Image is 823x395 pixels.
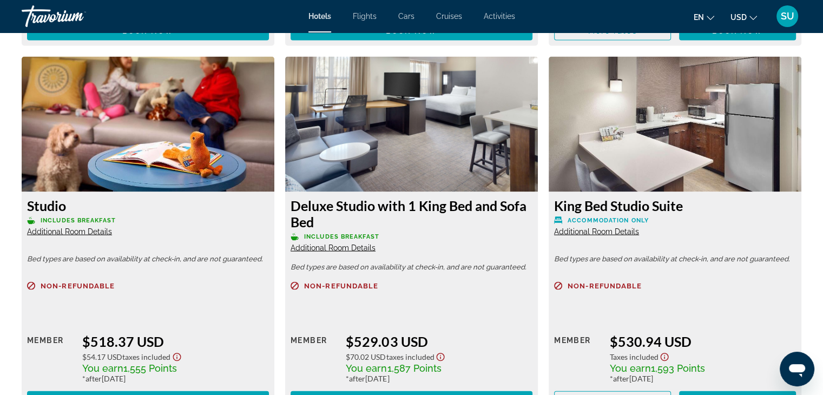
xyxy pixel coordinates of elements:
[780,352,814,386] iframe: Button to launch messaging window
[304,233,379,240] span: Includes Breakfast
[730,9,757,25] button: Change currency
[398,12,414,21] a: Cars
[434,350,447,362] button: Show Taxes and Fees disclaimer
[170,350,183,362] button: Show Taxes and Fees disclaimer
[308,12,331,21] a: Hotels
[781,11,794,22] span: SU
[291,264,532,271] p: Bed types are based on availability at check-in, and are not guaranteed.
[291,21,532,41] button: Book now
[554,198,796,214] h3: King Bed Studio Suite
[679,21,796,41] button: Book now
[346,352,386,361] span: $70.02 USD
[285,57,538,192] img: Deluxe Studio with 1 King Bed and Sofa Bed
[27,227,112,236] span: Additional Room Details
[650,363,705,374] span: 1,593 Points
[554,227,639,236] span: Additional Room Details
[22,2,130,30] a: Travorium
[609,352,658,361] span: Taxes included
[568,217,649,224] span: Accommodation Only
[386,352,434,361] span: Taxes included
[613,374,629,383] span: after
[122,352,170,361] span: Taxes included
[554,333,601,383] div: Member
[568,282,642,289] span: Non-refundable
[346,363,387,374] span: You earn
[346,333,532,350] div: $529.03 USD
[549,57,801,192] img: King Bed Studio Suite
[27,333,74,383] div: Member
[387,363,441,374] span: 1,587 Points
[658,350,671,362] button: Show Taxes and Fees disclaimer
[730,13,747,22] span: USD
[773,5,801,28] button: User Menu
[609,374,796,383] div: * [DATE]
[85,374,102,383] span: after
[554,255,796,263] p: Bed types are based on availability at check-in, and are not guaranteed.
[609,333,796,350] div: $530.94 USD
[41,217,116,224] span: Includes Breakfast
[346,374,532,383] div: * [DATE]
[694,13,704,22] span: en
[82,333,269,350] div: $518.37 USD
[353,12,377,21] a: Flights
[694,9,714,25] button: Change language
[291,243,376,252] span: Additional Room Details
[554,21,671,41] button: More rates
[82,374,269,383] div: * [DATE]
[22,57,274,192] img: Studio
[82,363,123,374] span: You earn
[304,282,378,289] span: Non-refundable
[291,198,532,230] h3: Deluxe Studio with 1 King Bed and Sofa Bed
[609,363,650,374] span: You earn
[436,12,462,21] a: Cruises
[27,21,269,41] button: Book now
[484,12,515,21] a: Activities
[82,352,122,361] span: $54.17 USD
[123,363,177,374] span: 1,555 Points
[291,333,338,383] div: Member
[349,374,365,383] span: after
[41,282,115,289] span: Non-refundable
[27,255,269,263] p: Bed types are based on availability at check-in, and are not guaranteed.
[27,198,269,214] h3: Studio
